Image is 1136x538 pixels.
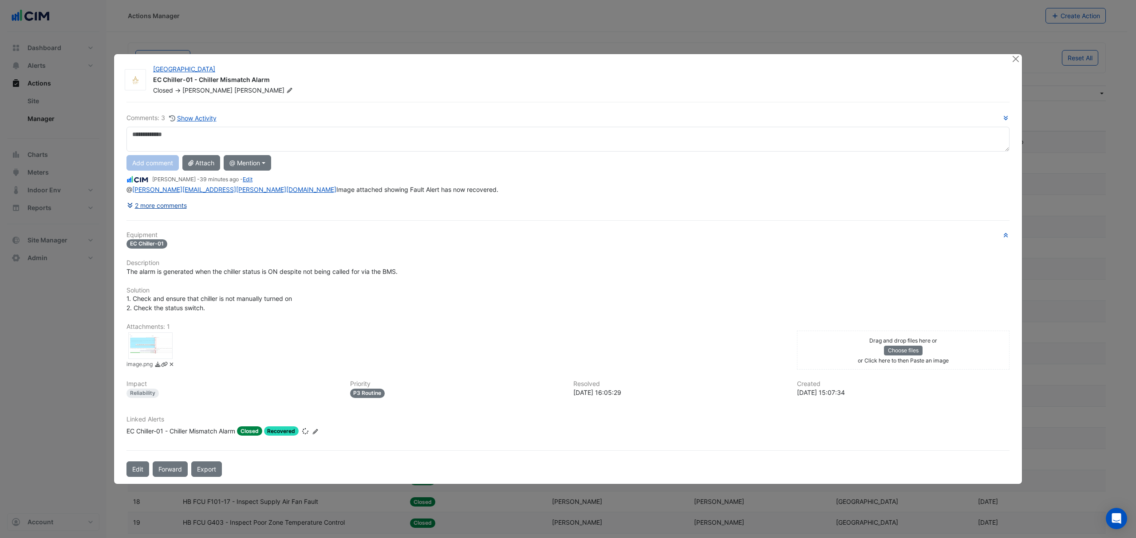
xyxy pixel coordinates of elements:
div: EC Chiller-01 - Chiller Mismatch Alarm [126,426,235,436]
span: [PERSON_NAME] [182,86,233,94]
small: [PERSON_NAME] - - [152,175,252,183]
button: Edit [126,461,149,477]
h6: Equipment [126,231,1010,239]
a: [PERSON_NAME][EMAIL_ADDRESS][PERSON_NAME][DOMAIN_NAME] [132,186,336,193]
span: @ Image attached showing Fault Alert has now recovered. [126,186,498,193]
div: Comments: 3 [126,113,217,123]
span: -> [175,86,181,94]
small: or Click here to then Paste an image [858,357,949,364]
div: Reliability [126,389,159,398]
span: 1. Check and ensure that chiller is not manually turned on 2. Check the status switch. [126,295,292,312]
span: The alarm is generated when the chiller status is ON despite not being called for via the BMS. [126,268,398,275]
span: Closed [153,86,173,94]
a: Delete [168,360,175,370]
h6: Description [126,259,1010,267]
a: Download [154,360,161,370]
button: Close [1011,54,1020,63]
button: Show Activity [169,113,217,123]
div: [DATE] 16:05:29 [573,388,786,397]
div: image.png [128,332,173,359]
a: Edit [243,176,252,183]
img: Adare Manor [125,76,146,85]
button: Choose files [884,346,923,355]
button: Attach [182,155,220,171]
img: CIM [126,175,149,184]
small: Drag and drop files here or [869,337,937,344]
button: 2 more comments [126,198,187,213]
h6: Impact [126,380,339,388]
small: image.png [126,360,153,370]
span: 2025-08-25 16:10:04 [200,176,239,183]
span: Closed [237,426,262,436]
span: Recovered [264,426,299,436]
a: Export [191,461,222,477]
button: @ Mention [224,155,271,171]
fa-icon: Edit Linked Alerts [312,428,319,435]
a: Copy link to clipboard [161,360,168,370]
h6: Solution [126,287,1010,294]
h6: Attachments: 1 [126,323,1010,331]
div: P3 Routine [350,389,385,398]
a: [GEOGRAPHIC_DATA] [153,65,215,73]
h6: Resolved [573,380,786,388]
h6: Created [797,380,1010,388]
div: EC Chiller-01 - Chiller Mismatch Alarm [153,75,1001,86]
button: Forward [153,461,188,477]
div: Open Intercom Messenger [1106,508,1127,529]
span: [PERSON_NAME] [234,86,295,95]
div: [DATE] 15:07:34 [797,388,1010,397]
span: EC Chiller-01 [126,239,167,249]
h6: Priority [350,380,563,388]
h6: Linked Alerts [126,416,1010,423]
